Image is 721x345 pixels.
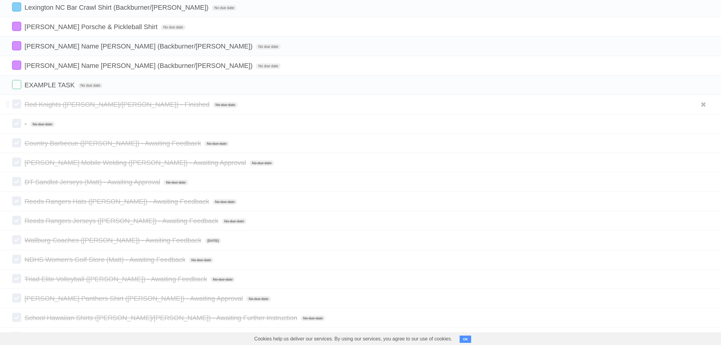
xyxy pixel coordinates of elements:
span: EXAMPLE TASK [25,81,76,89]
span: No due date [30,122,55,127]
span: Red Knights ([PERSON_NAME]/[PERSON_NAME]) - Finished [25,101,211,108]
span: Country Barbecue ([PERSON_NAME]) - Awaiting Feedback [25,139,203,147]
span: Cookies help us deliver our services. By using our services, you agree to our use of cookies. [248,333,458,345]
label: Done [12,22,21,31]
label: Done [12,255,21,264]
span: [PERSON_NAME] Mobile Welding ([PERSON_NAME]) - Awaiting Approval [25,159,248,166]
span: Lexington NC Bar Crawl Shirt (Backburner/[PERSON_NAME]) [25,4,210,11]
span: School Hawaiian Shirts ([PERSON_NAME]/[PERSON_NAME]) - Awaiting Further Instruction [25,314,299,322]
label: Done [12,119,21,128]
button: OK [460,336,471,343]
span: No due date [246,296,271,302]
span: No due date [222,219,246,224]
label: Done [12,138,21,147]
span: No due date [78,83,103,88]
span: No due date [213,199,237,205]
span: No due date [301,316,325,321]
span: No due date [212,5,236,11]
label: Done [12,196,21,206]
span: [PERSON_NAME] Panthers Shirt ([PERSON_NAME]) - Awaiting Approval [25,295,244,302]
label: Done [12,99,21,109]
span: - [25,120,28,128]
span: No due date [189,257,213,263]
span: No due date [161,25,185,30]
span: [DATE] [205,238,221,243]
span: Reeds Rangers Hats ([PERSON_NAME]) - Awaiting Feedback [25,198,211,205]
span: No due date [256,63,280,69]
span: No due date [256,44,280,49]
span: [PERSON_NAME] Porsche & Pickleball Shirt [25,23,159,31]
span: Triad Elite Volleyball ([PERSON_NAME]) - Awaiting Feedback [25,275,209,283]
label: Done [12,293,21,303]
span: No due date [210,277,235,282]
span: No due date [250,160,274,166]
span: NDHS Women's Golf Store (Matt) - Awaiting Feedback [25,256,187,263]
label: Done [12,216,21,225]
span: [PERSON_NAME] Name [PERSON_NAME] (Backburner/[PERSON_NAME]) [25,42,254,50]
label: Done [12,332,21,341]
label: Done [12,41,21,50]
label: Done [12,235,21,244]
label: Done [12,61,21,70]
label: Done [12,2,21,12]
label: Done [12,313,21,322]
span: No due date [164,180,188,185]
label: Done [12,158,21,167]
span: Wallburg Coaches ([PERSON_NAME]) - Awaiting Feedback [25,236,203,244]
label: Done [12,274,21,283]
span: No due date [213,102,238,108]
span: No due date [204,141,229,146]
span: [PERSON_NAME] Name [PERSON_NAME] (Backburner/[PERSON_NAME]) [25,62,254,69]
label: Done [12,177,21,186]
label: Done [12,80,21,89]
span: DT Sandlot Jerseys (Matt) - Awaiting Approval [25,178,162,186]
span: Reeds Rangers Jerseys ([PERSON_NAME]) - Awaiting Feedback [25,217,220,225]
